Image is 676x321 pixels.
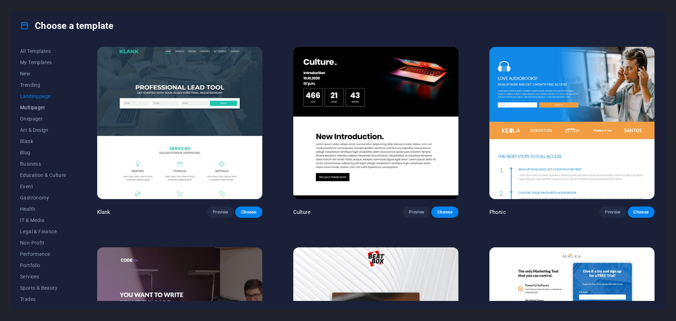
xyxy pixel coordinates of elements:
[213,209,228,215] span: Preview
[20,93,66,99] span: Landingpage
[20,237,66,248] button: Non-Profit
[489,47,655,199] img: Phonic
[293,209,311,216] p: Culture
[241,209,256,215] span: Choose
[97,47,262,199] img: Klank
[431,206,458,218] button: Choose
[97,209,111,216] p: Klank
[20,263,66,268] span: Portfolio
[409,209,424,215] span: Preview
[20,102,66,113] button: Multipager
[20,113,66,124] button: Onepager
[20,240,66,246] span: Non-Profit
[628,206,655,218] button: Choose
[20,271,66,282] button: Services
[20,57,66,68] button: My Templates
[20,215,66,226] button: IT & Media
[20,229,66,234] span: Legal & Finance
[403,206,430,218] button: Preview
[20,226,66,237] button: Legal & Finance
[20,172,66,178] span: Education & Culture
[20,20,113,31] h4: Choose a template
[20,217,66,223] span: IT & Media
[20,248,66,260] button: Performance
[20,138,66,144] span: Blank
[20,147,66,158] button: Blog
[20,127,66,133] span: Art & Design
[20,158,66,169] button: Business
[20,68,66,79] button: New
[20,91,66,102] button: Landingpage
[20,124,66,136] button: Art & Design
[20,181,66,192] button: Event
[20,161,66,167] span: Business
[20,116,66,122] span: Onepager
[20,169,66,181] button: Education & Culture
[20,192,66,203] button: Gastronomy
[20,282,66,294] button: Sports & Beauty
[20,184,66,189] span: Event
[605,209,620,215] span: Preview
[20,105,66,110] span: Multipager
[293,47,458,199] img: Culture
[20,260,66,271] button: Portfolio
[20,82,66,88] span: Trending
[207,206,234,218] button: Preview
[20,285,66,291] span: Sports & Beauty
[20,45,66,57] button: All Templates
[20,79,66,91] button: Trending
[599,206,626,218] button: Preview
[20,136,66,147] button: Blank
[20,296,66,302] span: Trades
[20,48,66,54] span: All Templates
[20,251,66,257] span: Performance
[437,209,452,215] span: Choose
[20,150,66,155] span: Blog
[235,206,262,218] button: Choose
[20,60,66,65] span: My Templates
[20,206,66,212] span: Health
[20,71,66,76] span: New
[489,209,506,216] p: Phonic
[20,294,66,305] button: Trades
[20,203,66,215] button: Health
[20,274,66,279] span: Services
[20,195,66,200] span: Gastronomy
[633,209,649,215] span: Choose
